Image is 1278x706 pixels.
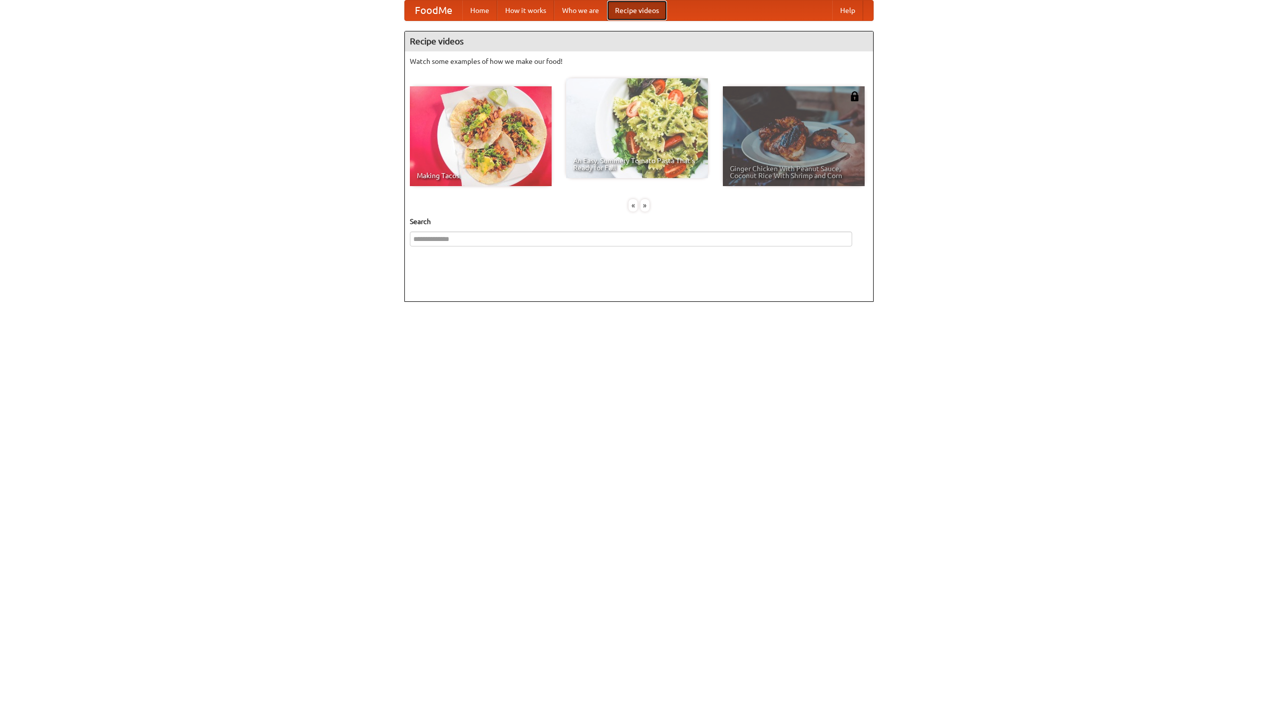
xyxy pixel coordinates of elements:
h5: Search [410,217,868,227]
a: Help [832,0,863,20]
a: How it works [497,0,554,20]
h4: Recipe videos [405,31,873,51]
a: Who we are [554,0,607,20]
span: An Easy, Summery Tomato Pasta That's Ready for Fall [573,157,701,171]
a: FoodMe [405,0,462,20]
a: Home [462,0,497,20]
a: An Easy, Summery Tomato Pasta That's Ready for Fall [566,78,708,178]
a: Making Tacos [410,86,552,186]
div: « [629,199,638,212]
a: Recipe videos [607,0,667,20]
img: 483408.png [850,91,860,101]
div: » [640,199,649,212]
span: Making Tacos [417,172,545,179]
p: Watch some examples of how we make our food! [410,56,868,66]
